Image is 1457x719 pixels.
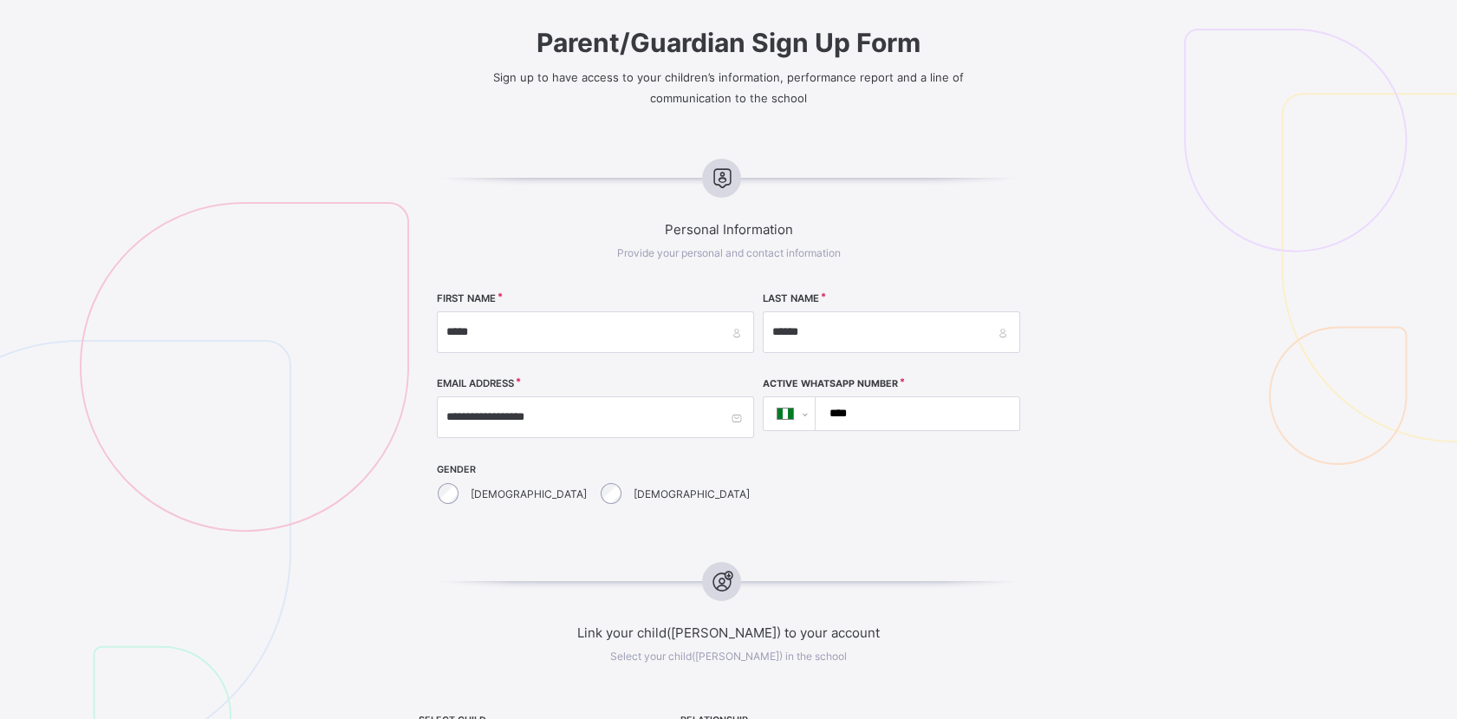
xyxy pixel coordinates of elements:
label: EMAIL ADDRESS [437,377,514,389]
label: FIRST NAME [437,292,496,304]
span: GENDER [437,464,754,475]
span: Provide your personal and contact information [617,246,841,259]
span: Parent/Guardian Sign Up Form [364,27,1093,58]
span: Select your child([PERSON_NAME]) in the school [610,650,847,663]
label: LAST NAME [763,292,819,304]
span: Personal Information [364,221,1093,238]
label: [DEMOGRAPHIC_DATA] [471,487,587,500]
label: Active WhatsApp Number [763,378,898,389]
span: Link your child([PERSON_NAME]) to your account [364,624,1093,641]
label: [DEMOGRAPHIC_DATA] [634,487,750,500]
span: Sign up to have access to your children’s information, performance report and a line of communica... [493,70,964,105]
